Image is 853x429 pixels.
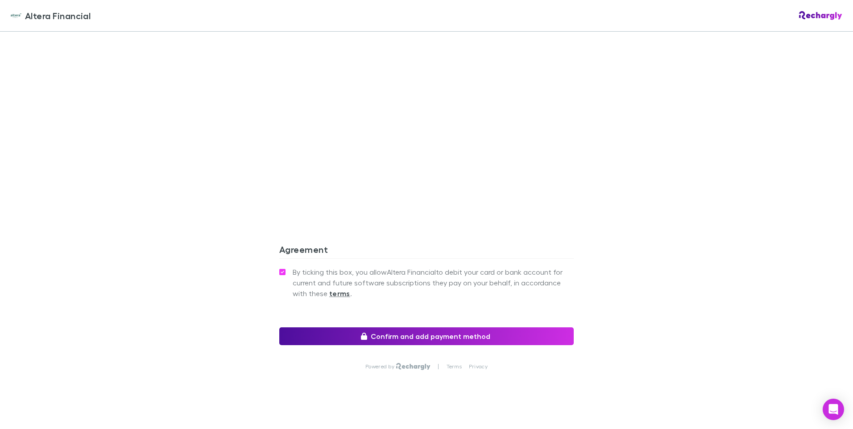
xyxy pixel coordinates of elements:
[293,267,574,299] span: By ticking this box, you allow Altera Financial to debit your card or bank account for current an...
[469,363,488,370] a: Privacy
[799,11,842,20] img: Rechargly Logo
[11,10,21,21] img: Altera Financial's Logo
[365,363,396,370] p: Powered by
[329,289,350,298] strong: terms
[396,363,431,370] img: Rechargly Logo
[447,363,462,370] a: Terms
[25,9,91,22] span: Altera Financial
[279,244,574,258] h3: Agreement
[438,363,439,370] p: |
[279,327,574,345] button: Confirm and add payment method
[823,399,844,420] div: Open Intercom Messenger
